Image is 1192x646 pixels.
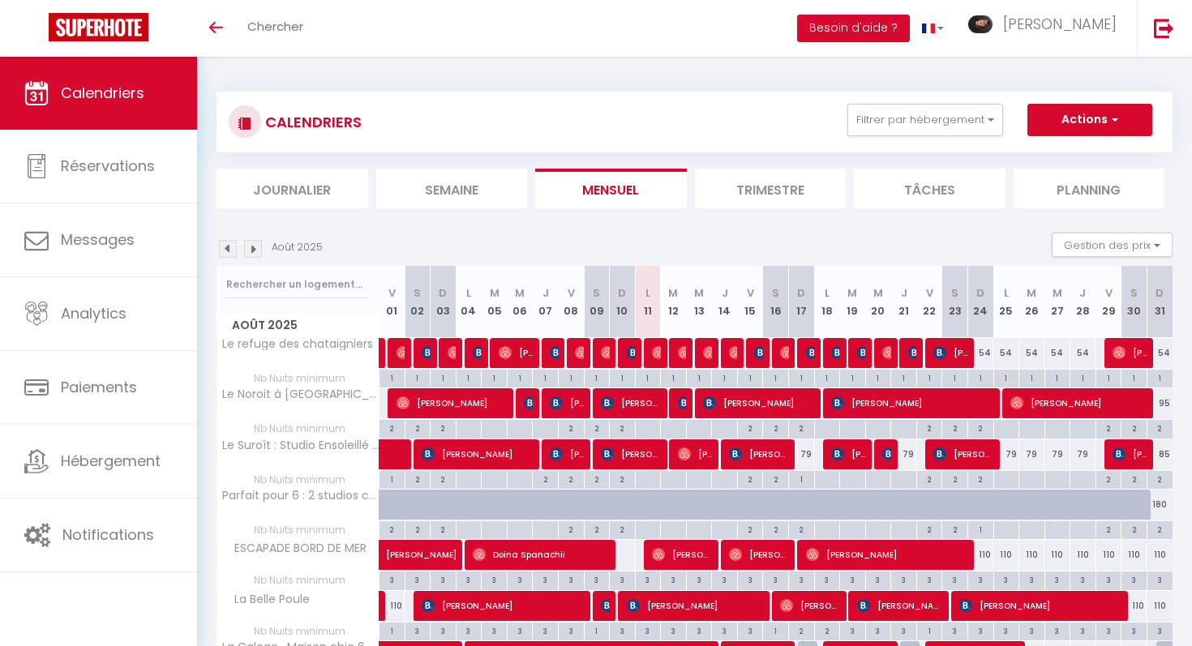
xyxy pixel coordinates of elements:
[405,471,431,486] div: 2
[763,571,788,587] div: 3
[942,571,967,587] div: 3
[61,451,161,471] span: Hébergement
[448,337,457,368] span: [PERSON_NAME]
[550,387,585,418] span: [PERSON_NAME]
[754,337,763,368] span: [PERSON_NAME]
[585,471,610,486] div: 2
[967,540,993,570] div: 110
[840,370,865,385] div: 1
[610,521,635,537] div: 2
[1027,104,1152,136] button: Actions
[379,420,405,435] div: 2
[789,370,814,385] div: 1
[1113,337,1147,368] span: [PERSON_NAME]
[456,266,482,338] th: 04
[729,337,738,368] span: [PERSON_NAME]
[1070,571,1096,587] div: 3
[559,622,584,638] div: 3
[61,377,137,397] span: Paiements
[789,521,814,537] div: 2
[908,337,917,368] span: [PERSON_NAME]
[857,337,866,368] span: [PERSON_NAME]
[507,266,533,338] th: 06
[993,338,1019,368] div: 54
[729,539,790,570] span: [PERSON_NAME]
[678,337,687,368] span: [PERSON_NAME]
[220,388,382,400] span: Le Noroit à [GEOGRAPHIC_DATA], superbe studio sur les quais
[942,521,967,537] div: 2
[687,622,712,638] div: 3
[405,370,431,385] div: 1
[1147,338,1173,368] div: 54
[994,370,1019,385] div: 1
[789,266,815,338] th: 17
[593,285,600,301] abbr: S
[917,420,942,435] div: 2
[789,420,814,435] div: 2
[738,571,763,587] div: 3
[661,370,686,385] div: 1
[585,571,610,587] div: 3
[610,471,635,486] div: 2
[840,266,866,338] th: 19
[550,439,585,469] span: [PERSON_NAME]
[610,266,636,338] th: 10
[379,266,405,338] th: 01
[542,285,549,301] abbr: J
[891,370,916,385] div: 1
[1130,285,1138,301] abbr: S
[687,370,712,385] div: 1
[738,420,763,435] div: 2
[627,590,765,621] span: [PERSON_NAME]
[431,521,456,537] div: 2
[942,420,967,435] div: 2
[1147,540,1173,570] div: 110
[967,338,993,368] div: 54
[1147,471,1173,486] div: 2
[490,285,500,301] abbr: M
[891,266,917,338] th: 21
[1052,233,1173,257] button: Gestion des prix
[763,471,788,486] div: 2
[1147,266,1173,338] th: 31
[942,471,967,486] div: 2
[559,370,584,385] div: 1
[806,539,971,570] span: [PERSON_NAME]
[550,337,559,368] span: PELE MICHEL
[533,370,558,385] div: 1
[379,571,405,587] div: 3
[431,571,456,587] div: 3
[854,169,1005,208] li: Tâches
[901,285,907,301] abbr: J
[840,571,865,587] div: 3
[780,337,789,368] span: [PERSON_NAME]
[806,337,815,368] span: [PERSON_NAME]
[1044,338,1070,368] div: 54
[825,285,830,301] abbr: L
[652,337,661,368] span: [PERSON_NAME]
[933,337,968,368] span: [PERSON_NAME]
[1096,266,1121,338] th: 29
[712,266,738,338] th: 14
[857,590,944,621] span: [PERSON_NAME]
[1010,387,1149,418] span: [PERSON_NAME]
[431,420,456,435] div: 2
[668,285,678,301] abbr: M
[967,266,993,338] th: 24
[610,571,635,587] div: 3
[1019,571,1044,587] div: 3
[959,590,1124,621] span: [PERSON_NAME]
[405,266,431,338] th: 02
[220,439,382,451] span: Le Suroît : Studio Ensoleillé Vue Quais
[1019,338,1045,368] div: 54
[473,539,611,570] span: Doina Spanachii
[61,83,144,103] span: Calendriers
[636,370,661,385] div: 1
[559,471,584,486] div: 2
[422,590,586,621] span: [PERSON_NAME]
[559,521,584,537] div: 2
[865,266,891,338] th: 20
[789,571,814,587] div: 3
[220,490,382,502] span: Parfait pour 6 : 2 studios côte à côte à [GEOGRAPHIC_DATA]
[247,18,303,35] span: Chercher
